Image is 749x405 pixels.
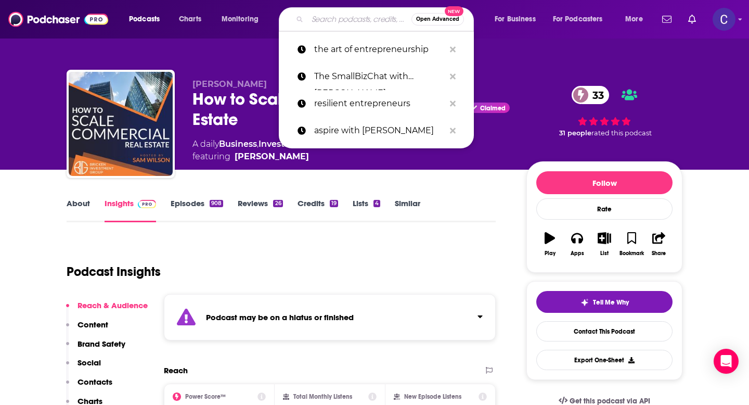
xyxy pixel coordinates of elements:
[78,300,148,310] p: Reach & Audience
[713,8,735,31] button: Show profile menu
[164,294,496,340] section: Click to expand status details
[78,358,101,368] p: Social
[416,17,459,22] span: Open Advanced
[572,86,609,104] a: 33
[179,12,201,27] span: Charts
[314,36,445,63] p: the art of entrepreneurship
[526,79,682,144] div: 33 31 peoplerated this podcast
[289,7,484,31] div: Search podcasts, credits, & more...
[545,250,556,257] div: Play
[257,139,259,149] span: ,
[652,250,666,257] div: Share
[618,11,656,28] button: open menu
[307,11,411,28] input: Search podcasts, credits, & more...
[553,12,603,27] span: For Podcasters
[713,8,735,31] img: User Profile
[619,250,644,257] div: Bookmark
[78,377,112,387] p: Contacts
[571,250,584,257] div: Apps
[299,139,315,149] span: and
[714,349,739,374] div: Open Intercom Messenger
[404,393,461,400] h2: New Episode Listens
[536,350,673,370] button: Export One-Sheet
[171,198,223,222] a: Episodes908
[445,6,463,16] span: New
[259,139,299,149] a: Investing
[330,200,338,207] div: 19
[192,79,267,89] span: [PERSON_NAME]
[298,198,338,222] a: Credits19
[713,8,735,31] span: Logged in as publicityxxtina
[192,150,392,163] span: featuring
[69,72,173,176] img: How to Scale Commercial Real Estate
[210,200,223,207] div: 908
[222,12,259,27] span: Monitoring
[67,198,90,222] a: About
[536,225,563,263] button: Play
[480,106,506,111] span: Claimed
[495,12,536,27] span: For Business
[625,12,643,27] span: More
[618,225,645,263] button: Bookmark
[235,150,309,163] div: [PERSON_NAME]
[684,10,700,28] a: Show notifications dropdown
[129,12,160,27] span: Podcasts
[600,250,609,257] div: List
[559,129,591,137] span: 31 people
[536,321,673,341] a: Contact This Podcast
[8,9,108,29] img: Podchaser - Follow, Share and Rate Podcasts
[658,10,676,28] a: Show notifications dropdown
[395,198,420,222] a: Similar
[563,225,590,263] button: Apps
[591,225,618,263] button: List
[206,312,354,322] strong: Podcast may be on a hiatus or finished
[546,11,618,28] button: open menu
[105,198,156,222] a: InsightsPodchaser Pro
[411,13,464,26] button: Open AdvancedNew
[314,117,445,144] p: aspire with emma
[279,36,474,63] a: the art of entrepreneurship
[78,339,125,349] p: Brand Safety
[580,298,589,307] img: tell me why sparkle
[122,11,173,28] button: open menu
[164,365,188,375] h2: Reach
[66,358,101,377] button: Social
[591,129,652,137] span: rated this podcast
[353,198,380,222] a: Lists4
[238,198,282,222] a: Reviews26
[536,291,673,313] button: tell me why sparkleTell Me Why
[192,138,392,163] div: A daily podcast
[185,393,226,400] h2: Power Score™
[582,86,609,104] span: 33
[487,11,549,28] button: open menu
[645,225,673,263] button: Share
[214,11,272,28] button: open menu
[67,264,161,280] h1: Podcast Insights
[279,117,474,144] a: aspire with [PERSON_NAME]
[293,393,352,400] h2: Total Monthly Listens
[536,171,673,194] button: Follow
[66,320,108,339] button: Content
[314,90,445,117] p: resilient entrepreneurs
[536,198,673,220] div: Rate
[315,139,359,149] a: Education
[66,339,125,358] button: Brand Safety
[66,377,112,396] button: Contacts
[273,200,282,207] div: 26
[314,63,445,90] p: The SmallBizChat with Melinda Emerson
[279,63,474,90] a: The SmallBizChat with [PERSON_NAME]
[66,300,148,320] button: Reach & Audience
[593,298,629,307] span: Tell Me Why
[373,200,380,207] div: 4
[78,320,108,330] p: Content
[138,200,156,208] img: Podchaser Pro
[219,139,257,149] a: Business
[172,11,208,28] a: Charts
[279,90,474,117] a: resilient entrepreneurs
